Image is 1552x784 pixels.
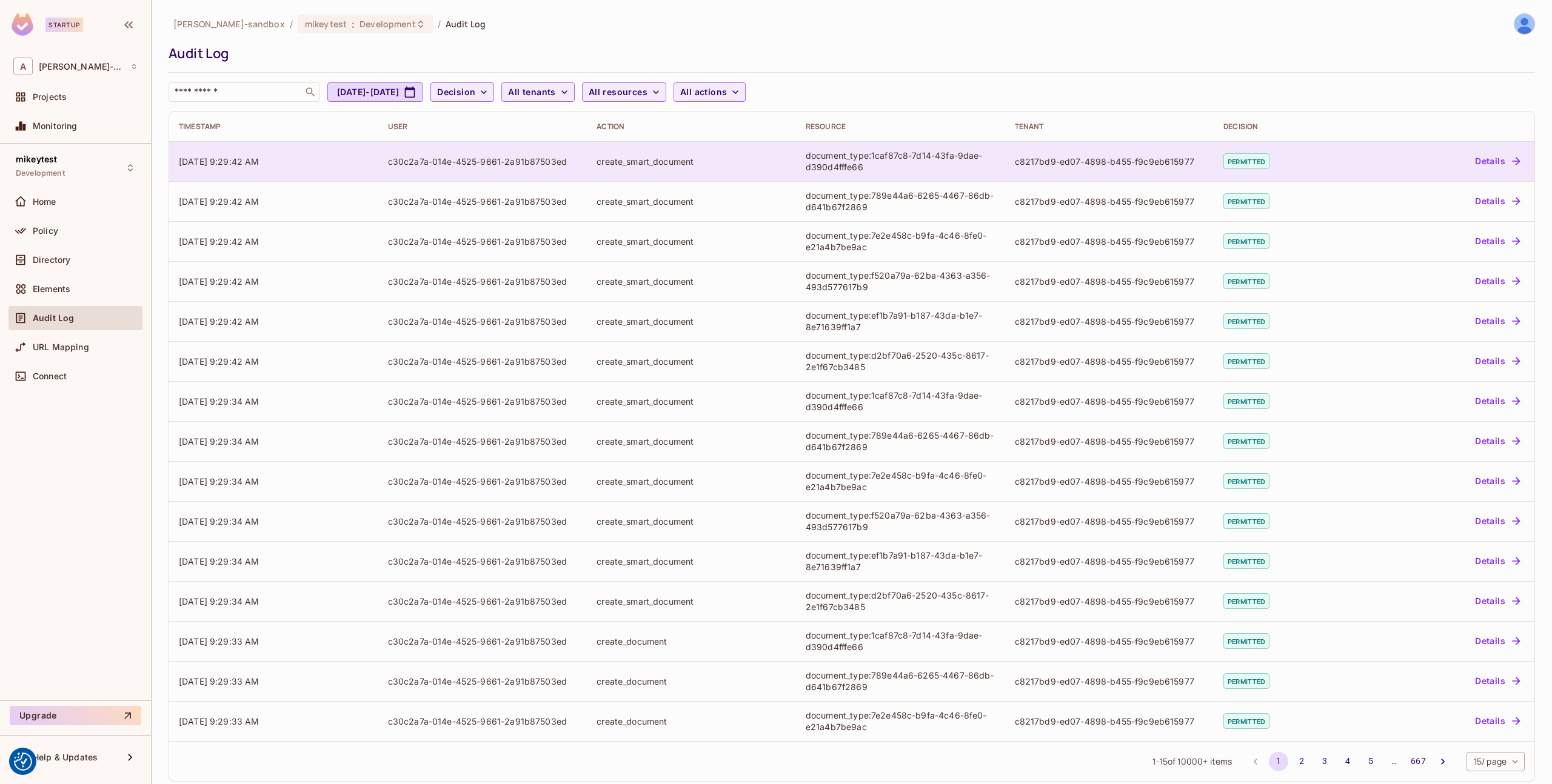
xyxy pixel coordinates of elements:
[388,196,578,207] div: c30c2a7a-014e-4525-9661-2a91b87503ed
[1223,273,1269,289] span: permitted
[388,716,578,727] div: c30c2a7a-014e-4525-9661-2a91b87503ed
[179,636,259,646] span: [DATE] 9:29:33 AM
[1361,752,1380,771] button: Go to page 5
[179,316,259,327] span: [DATE] 9:29:42 AM
[179,396,259,407] span: [DATE] 9:29:34 AM
[446,18,486,30] span: Audit Log
[33,752,98,762] span: Help & Updates
[806,270,995,293] div: document_type:f520a79a-62ba-4363-a356-493d577617b9
[388,636,578,647] div: c30c2a7a-014e-4525-9661-2a91b87503ed
[1470,351,1525,371] button: Details
[1223,153,1269,169] span: permitted
[1470,671,1525,691] button: Details
[14,752,32,771] img: Revisit consent button
[1223,122,1355,131] div: Decision
[597,476,786,487] div: create_smart_document
[597,596,786,607] div: create_smart_document
[1015,236,1205,247] div: c8217bd9-ed07-4898-b455-f9c9eb615977
[438,18,441,30] li: /
[597,716,786,727] div: create_document
[33,226,58,236] span: Policy
[680,85,727,100] span: All actions
[388,316,578,327] div: c30c2a7a-014e-4525-9661-2a91b87503ed
[179,596,259,606] span: [DATE] 9:29:34 AM
[179,236,259,247] span: [DATE] 9:29:42 AM
[388,676,578,687] div: c30c2a7a-014e-4525-9661-2a91b87503ed
[597,156,786,167] div: create_smart_document
[1223,393,1269,409] span: permitted
[1470,591,1525,611] button: Details
[1015,196,1205,207] div: c8217bd9-ed07-4898-b455-f9c9eb615977
[1015,122,1205,131] div: Tenant
[1223,193,1269,209] span: permitted
[1470,151,1525,171] button: Details
[1015,356,1205,367] div: c8217bd9-ed07-4898-b455-f9c9eb615977
[179,156,259,167] span: [DATE] 9:29:42 AM
[1015,716,1205,727] div: c8217bd9-ed07-4898-b455-f9c9eb615977
[179,556,259,566] span: [DATE] 9:29:34 AM
[388,436,578,447] div: c30c2a7a-014e-4525-9661-2a91b87503ed
[597,236,786,247] div: create_smart_document
[388,276,578,287] div: c30c2a7a-014e-4525-9661-2a91b87503ed
[179,276,259,287] span: [DATE] 9:29:42 AM
[360,18,415,30] span: Development
[806,122,995,131] div: Resource
[1015,516,1205,527] div: c8217bd9-ed07-4898-b455-f9c9eb615977
[508,85,555,100] span: All tenants
[388,122,578,131] div: User
[1470,711,1525,731] button: Details
[33,371,67,381] span: Connect
[430,82,494,102] button: Decision
[33,284,70,294] span: Elements
[1292,752,1311,771] button: Go to page 2
[173,18,285,30] span: the active workspace
[597,516,786,527] div: create_smart_document
[33,197,56,207] span: Home
[1015,556,1205,567] div: c8217bd9-ed07-4898-b455-f9c9eb615977
[179,476,259,487] span: [DATE] 9:29:34 AM
[327,82,423,102] button: [DATE]-[DATE]
[437,85,475,100] span: Decision
[582,82,666,102] button: All resources
[1223,553,1269,569] span: permitted
[388,556,578,567] div: c30c2a7a-014e-4525-9661-2a91b87503ed
[806,430,995,453] div: document_type:789e44a6-6265-4467-86db-d641b67f2869
[1470,511,1525,531] button: Details
[33,342,89,352] span: URL Mapping
[1015,396,1205,407] div: c8217bd9-ed07-4898-b455-f9c9eb615977
[1514,14,1534,34] img: Mikey Forbes
[1433,752,1453,771] button: Go to next page
[1015,156,1205,167] div: c8217bd9-ed07-4898-b455-f9c9eb615977
[12,13,33,36] img: SReyMgAAAABJRU5ErkJggg==
[33,313,74,323] span: Audit Log
[806,150,995,173] div: document_type:1caf87c8-7d14-43fa-9dae-d390d4fffe66
[179,356,259,367] span: [DATE] 9:29:42 AM
[1177,756,1208,767] span: The full list contains 10513 items. To access the end of the list, adjust the filters
[388,156,578,167] div: c30c2a7a-014e-4525-9661-2a91b87503ed
[806,470,995,493] div: document_type:7e2e458c-b9fa-4c46-8fe0-e21a4b7be9ac
[45,18,83,32] div: Startup
[1015,436,1205,447] div: c8217bd9-ed07-4898-b455-f9c9eb615977
[1015,316,1205,327] div: c8217bd9-ed07-4898-b455-f9c9eb615977
[1223,313,1269,329] span: permitted
[179,122,369,131] div: Timestamp
[597,436,786,447] div: create_smart_document
[597,122,786,131] div: Action
[1223,673,1269,689] span: permitted
[1223,593,1269,609] span: permitted
[1015,676,1205,687] div: c8217bd9-ed07-4898-b455-f9c9eb615977
[1315,752,1334,771] button: Go to page 3
[1470,551,1525,571] button: Details
[806,510,995,533] div: document_type:f520a79a-62ba-4363-a356-493d577617b9
[179,676,259,686] span: [DATE] 9:29:33 AM
[169,44,1529,62] div: Audit Log
[589,85,647,100] span: All resources
[388,236,578,247] div: c30c2a7a-014e-4525-9661-2a91b87503ed
[1384,755,1403,767] div: …
[1244,752,1454,771] nav: pagination navigation
[597,356,786,367] div: create_smart_document
[806,669,995,693] div: document_type:789e44a6-6265-4467-86db-d641b67f2869
[388,396,578,407] div: c30c2a7a-014e-4525-9661-2a91b87503ed
[597,636,786,647] div: create_document
[388,596,578,607] div: c30c2a7a-014e-4525-9661-2a91b87503ed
